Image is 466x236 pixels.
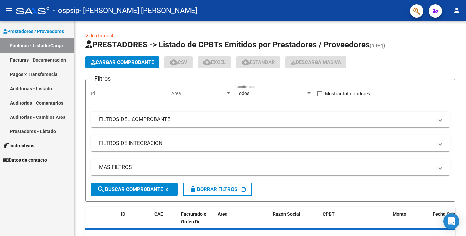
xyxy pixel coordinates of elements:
[370,42,385,49] span: (alt+q)
[181,211,206,224] span: Facturado x Orden De
[91,59,154,65] span: Cargar Comprobante
[285,56,346,68] app-download-masive: Descarga masiva de comprobantes (adjuntos)
[171,91,225,96] span: Area
[97,186,163,192] span: Buscar Comprobante
[3,142,34,149] span: Instructivos
[291,59,341,65] span: Descarga Masiva
[218,211,228,217] span: Area
[85,33,113,38] a: Video tutorial
[91,135,450,151] mat-expansion-panel-header: FILTROS DE INTEGRACION
[3,156,47,164] span: Datos de contacto
[5,6,13,14] mat-icon: menu
[203,59,226,65] span: EXCEL
[170,59,187,65] span: CSV
[237,91,249,96] span: Todos
[189,185,197,193] mat-icon: delete
[183,183,252,196] button: Borrar Filtros
[97,185,105,193] mat-icon: search
[154,211,163,217] span: CAE
[453,6,461,14] mat-icon: person
[189,186,237,192] span: Borrar Filtros
[433,211,457,217] span: Fecha Cpbt
[393,211,406,217] span: Monto
[91,112,450,127] mat-expansion-panel-header: FILTROS DEL COMPROBANTE
[325,90,370,98] span: Mostrar totalizadores
[85,40,370,49] span: PRESTADORES -> Listado de CPBTs Emitidos por Prestadores / Proveedores
[323,211,335,217] span: CPBT
[285,56,346,68] button: Descarga Masiva
[79,3,197,18] span: - [PERSON_NAME] [PERSON_NAME]
[99,164,434,171] mat-panel-title: MAS FILTROS
[170,58,178,66] mat-icon: cloud_download
[91,159,450,175] mat-expansion-panel-header: MAS FILTROS
[242,58,250,66] mat-icon: cloud_download
[273,211,300,217] span: Razón Social
[91,183,178,196] button: Buscar Comprobante
[85,56,159,68] button: Cargar Comprobante
[53,3,79,18] span: - ospsip
[443,213,459,229] div: Open Intercom Messenger
[91,74,114,83] h3: Filtros
[3,28,64,35] span: Prestadores / Proveedores
[99,116,434,123] mat-panel-title: FILTROS DEL COMPROBANTE
[198,56,231,68] button: EXCEL
[121,211,125,217] span: ID
[242,59,275,65] span: Estandar
[164,56,193,68] button: CSV
[203,58,211,66] mat-icon: cloud_download
[99,140,434,147] mat-panel-title: FILTROS DE INTEGRACION
[236,56,280,68] button: Estandar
